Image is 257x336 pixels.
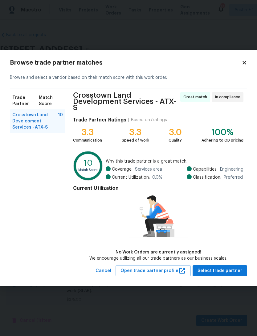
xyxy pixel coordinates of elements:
div: Speed of work [122,137,149,143]
div: 3.0 [169,129,182,135]
span: Capabilities: [193,166,218,172]
button: Select trade partner [193,265,247,277]
span: Cancel [96,267,111,275]
span: Great match [183,94,210,100]
span: Engineering [220,166,243,172]
div: Quality [169,137,182,143]
span: Preferred [224,174,243,181]
span: Why this trade partner is a great match: [106,158,243,164]
div: We encourage utilizing all our trade partners as our business scales. [89,255,227,262]
span: Services area [135,166,162,172]
div: 100% [202,129,243,135]
span: 0.0 % [152,174,162,181]
div: 3.3 [122,129,149,135]
div: Adhering to OD pricing [202,137,243,143]
button: Cancel [93,265,114,277]
span: Crosstown Land Development Services - ATX-S [73,92,178,111]
h4: Trade Partner Ratings [73,117,126,123]
div: Based on 7 ratings [131,117,167,123]
div: 3.3 [73,129,102,135]
h2: Browse trade partner matches [10,60,242,66]
span: Classification: [193,174,221,181]
span: Crosstown Land Development Services - ATX-S [12,112,58,130]
h4: Current Utilization [73,185,243,191]
span: Current Utilization: [112,174,150,181]
div: No Work Orders are currently assigned! [89,249,227,255]
div: Browse and select a vendor based on their match score with this work order. [10,67,247,88]
div: Communication [73,137,102,143]
text: Match Score [78,168,98,171]
span: Trade Partner [12,95,39,107]
span: 10 [58,112,63,130]
div: | [126,117,131,123]
span: Select trade partner [198,267,242,275]
span: In compliance [215,94,243,100]
button: Open trade partner profile [116,265,191,277]
span: Match Score [39,95,63,107]
span: Open trade partner profile [120,267,186,275]
span: Coverage: [112,166,133,172]
text: 10 [84,159,93,167]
